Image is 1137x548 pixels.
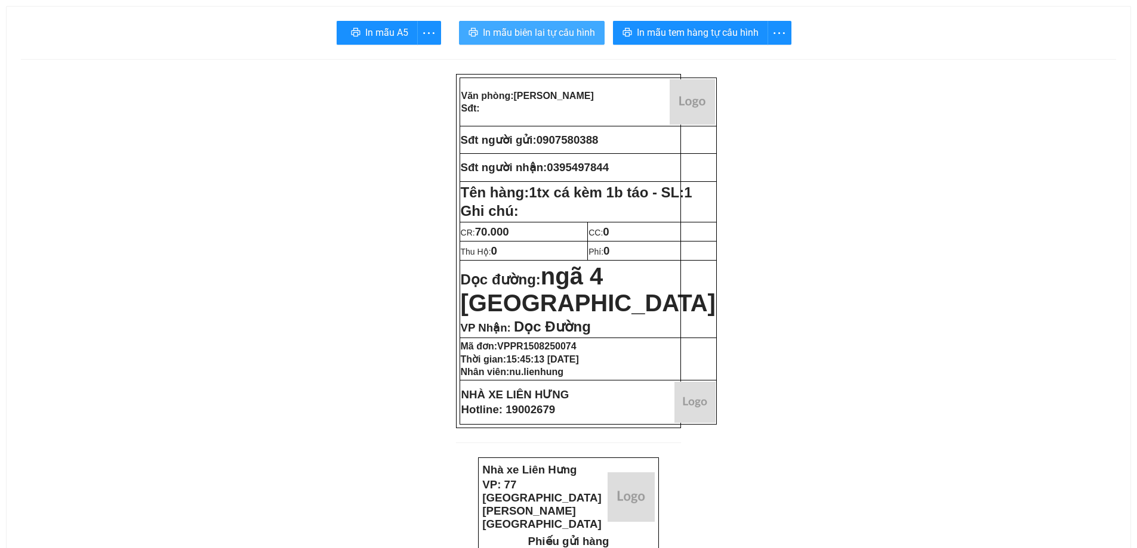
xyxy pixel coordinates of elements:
[514,318,591,335] span: Dọc Đường
[461,91,594,101] strong: Văn phòng:
[674,382,716,423] img: logo
[461,354,579,364] strong: Thời gian:
[461,388,569,401] strong: NHÀ XE LIÊN HƯNG
[603,244,609,257] span: 0
[637,25,759,40] span: In mẫu tem hàng tự cấu hình
[365,25,408,40] span: In mẫu A5
[461,134,537,146] strong: Sđt người gửi:
[768,26,791,41] span: more
[461,161,547,174] strong: Sđt người nhận:
[608,472,655,522] img: logo
[497,341,577,351] span: VPPR1508250074
[528,535,609,547] strong: Phiếu gửi hàng
[670,79,715,125] img: logo
[509,367,563,377] span: nu.lienhung
[351,27,360,39] span: printer
[588,247,609,256] span: Phí:
[461,271,716,314] strong: Dọc đường:
[461,103,480,113] strong: Sđt:
[768,21,791,45] button: more
[337,21,418,45] button: printerIn mẫu A5
[461,403,556,416] strong: Hotline: 19002679
[459,21,605,45] button: printerIn mẫu biên lai tự cấu hình
[418,26,440,41] span: more
[461,228,509,237] span: CR:
[537,134,599,146] span: 0907580388
[529,184,692,200] span: 1tx cá kèm 1b táo - SL:
[461,184,692,200] strong: Tên hàng:
[461,367,563,377] strong: Nhân viên:
[469,27,478,39] span: printer
[603,225,609,238] span: 0
[482,463,577,476] strong: Nhà xe Liên Hưng
[461,341,577,351] strong: Mã đơn:
[461,321,511,334] span: VP Nhận:
[547,161,609,174] span: 0395497844
[461,247,497,256] span: Thu Hộ:
[684,184,692,200] span: 1
[623,27,632,39] span: printer
[588,228,609,237] span: CC:
[482,478,601,530] strong: VP: 77 [GEOGRAPHIC_DATA][PERSON_NAME][GEOGRAPHIC_DATA]
[491,244,497,257] span: 0
[613,21,768,45] button: printerIn mẫu tem hàng tự cấu hình
[461,203,519,219] span: Ghi chú:
[506,354,579,364] span: 15:45:13 [DATE]
[461,263,716,316] span: ngã 4 [GEOGRAPHIC_DATA]
[483,25,595,40] span: In mẫu biên lai tự cấu hình
[514,91,594,101] span: [PERSON_NAME]
[475,225,509,238] span: 70.000
[417,21,441,45] button: more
